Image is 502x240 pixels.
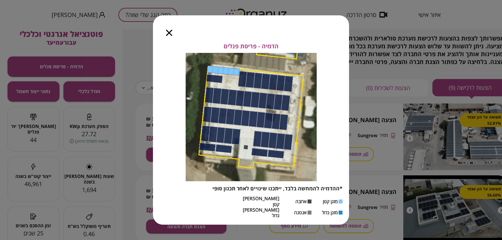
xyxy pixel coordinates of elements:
span: מזגן קטן [323,199,338,204]
span: ארובה [295,199,307,204]
span: הדמיה - פריסת פנלים [224,43,278,50]
span: *ההדמיה להמחשה בלבד, ייתכנו שינויים לאחר תכנון סופי [212,185,343,192]
span: [PERSON_NAME] גדול [243,207,279,218]
img: Panels layout [186,53,317,181]
span: מזגן גדול [322,210,338,215]
span: [PERSON_NAME] קטן [243,196,279,207]
span: אנטנה [294,210,307,215]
